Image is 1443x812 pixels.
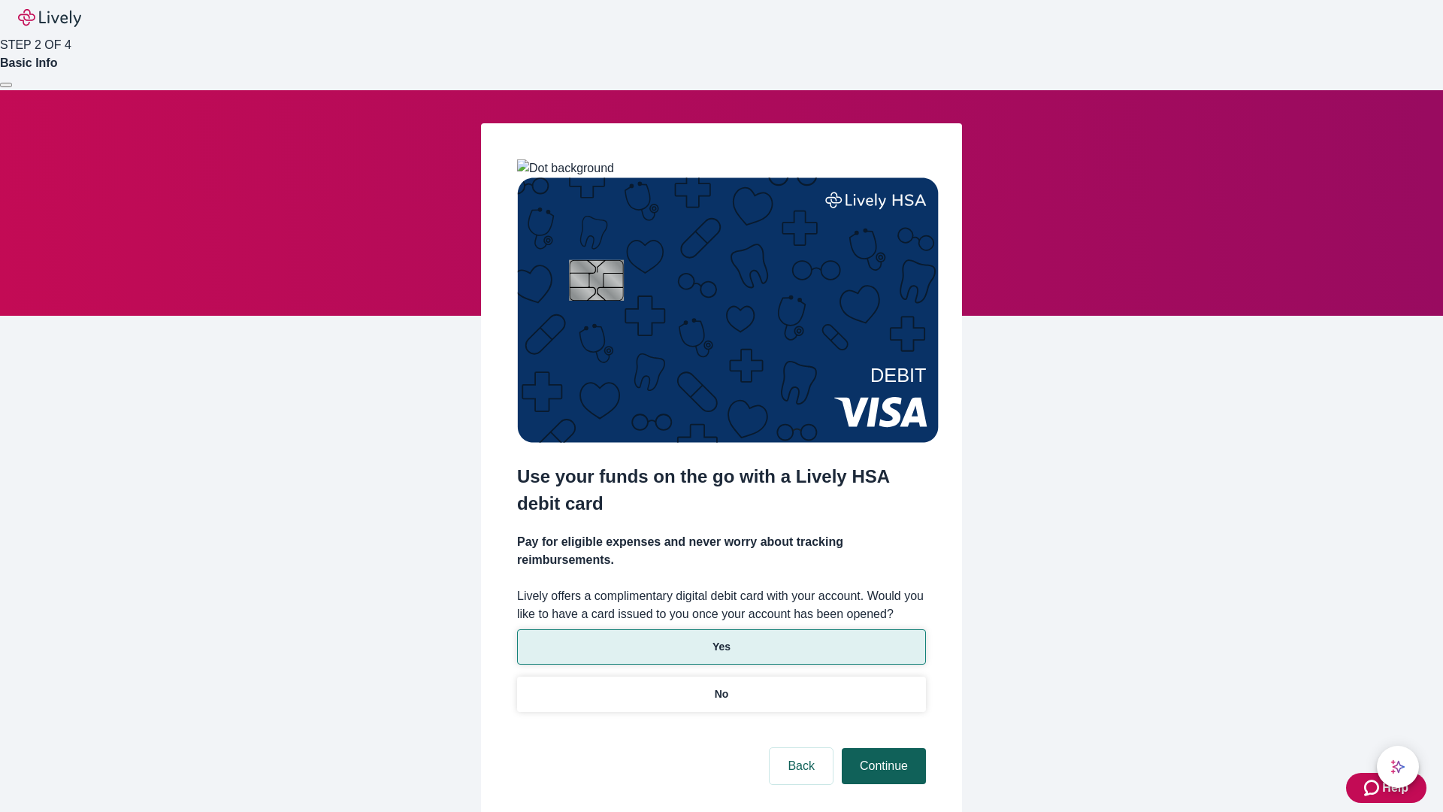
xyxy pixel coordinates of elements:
button: No [517,677,926,712]
img: Dot background [517,159,614,177]
button: Back [770,748,833,784]
img: Lively [18,9,81,27]
button: Continue [842,748,926,784]
img: Debit card [517,177,939,443]
h2: Use your funds on the go with a Lively HSA debit card [517,463,926,517]
h4: Pay for eligible expenses and never worry about tracking reimbursements. [517,533,926,569]
span: Help [1382,779,1408,797]
svg: Lively AI Assistant [1390,759,1405,774]
button: Yes [517,629,926,665]
label: Lively offers a complimentary digital debit card with your account. Would you like to have a card... [517,587,926,623]
svg: Zendesk support icon [1364,779,1382,797]
p: No [715,686,729,702]
button: chat [1377,746,1419,788]
p: Yes [712,639,731,655]
button: Zendesk support iconHelp [1346,773,1426,803]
